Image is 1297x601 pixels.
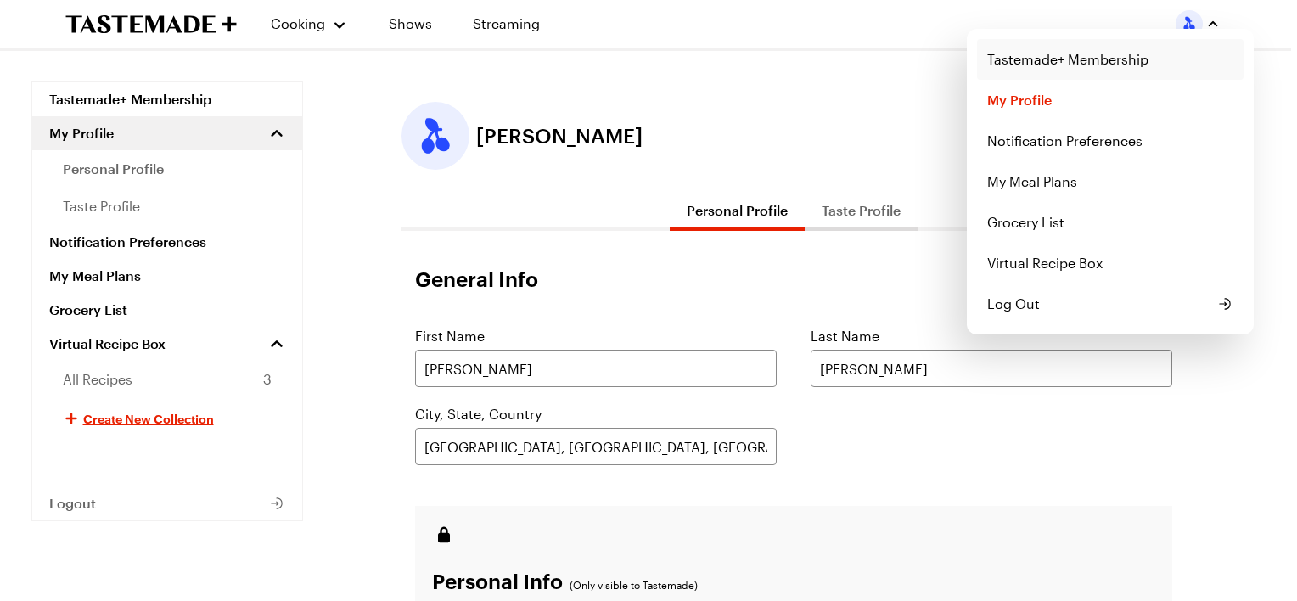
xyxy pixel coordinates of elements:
a: Virtual Recipe Box [977,243,1244,284]
button: Profile picture [1176,10,1220,37]
span: Log Out [987,294,1040,314]
a: Grocery List [977,202,1244,243]
img: Profile picture [1176,10,1203,37]
a: My Profile [977,80,1244,121]
a: My Meal Plans [977,161,1244,202]
a: Notification Preferences [977,121,1244,161]
div: Profile picture [967,29,1254,334]
a: Tastemade+ Membership [977,39,1244,80]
